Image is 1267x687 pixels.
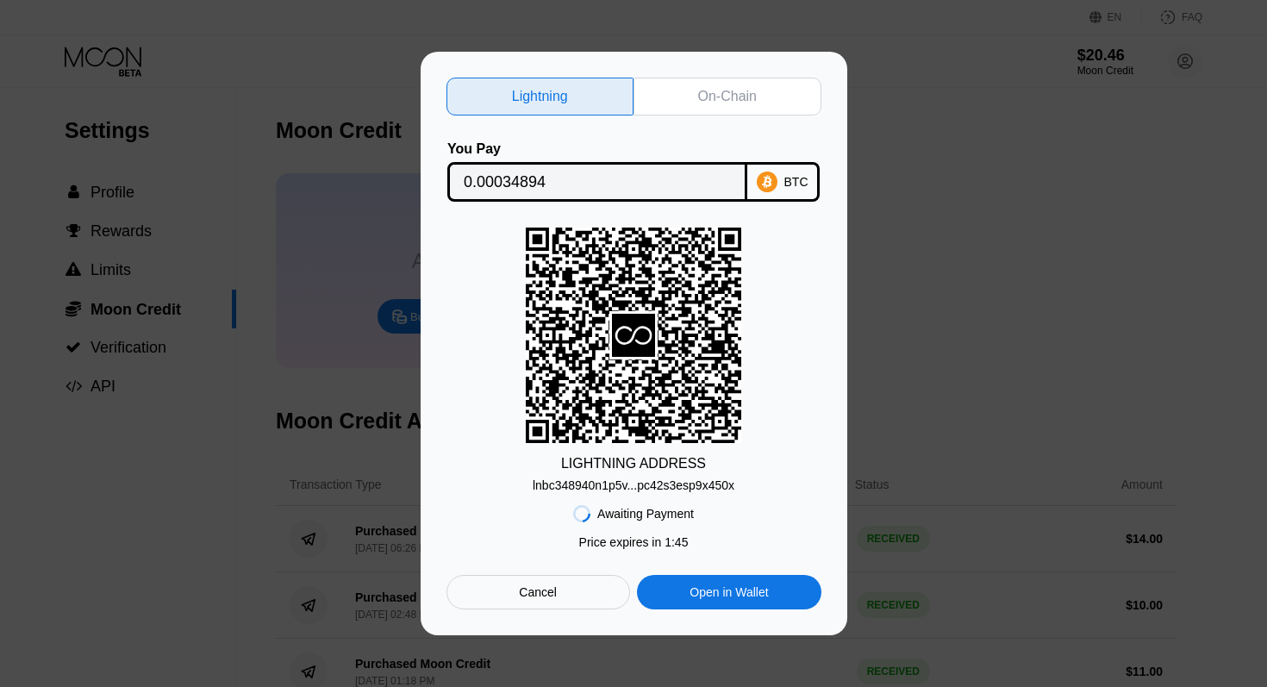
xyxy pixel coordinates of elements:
[597,507,694,521] div: Awaiting Payment
[446,78,634,116] div: Lightning
[447,141,747,157] div: You Pay
[633,78,821,116] div: On-Chain
[512,88,568,105] div: Lightning
[698,88,757,105] div: On-Chain
[561,456,706,472] div: LIGHTNING ADDRESS
[446,575,630,609] div: Cancel
[446,141,821,202] div: You PayBTC
[637,575,821,609] div: Open in Wallet
[784,175,808,189] div: BTC
[690,584,768,600] div: Open in Wallet
[665,535,688,549] span: 1 : 45
[533,478,734,492] div: lnbc348940n1p5v...pc42s3esp9x450x
[519,584,557,600] div: Cancel
[533,472,734,492] div: lnbc348940n1p5v...pc42s3esp9x450x
[579,535,689,549] div: Price expires in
